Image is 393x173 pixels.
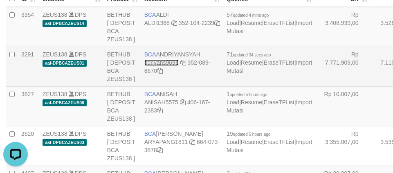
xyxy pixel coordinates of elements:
a: Resume [241,20,262,26]
td: DPS [39,126,104,166]
td: DPS [39,86,104,126]
a: Import Mutasi [227,99,312,114]
td: Rp 3.408.939,00 [316,7,371,47]
a: Copy ndriyans9696 to clipboard [180,59,186,66]
td: ANISAH 406-167-2383 [141,86,223,126]
a: ALDI1368 [144,20,170,26]
span: 57 [227,11,269,18]
a: ZEUS138 [43,51,67,58]
span: BCA [144,51,156,58]
a: Load [227,99,239,106]
a: ARYAPANG1811 [144,139,188,145]
span: BCA [144,11,156,18]
td: 3827 [18,86,39,126]
td: 3354 [18,7,39,47]
td: Rp 3.355.007,00 [316,126,371,166]
a: ZEUS138 [43,11,67,18]
a: Resume [241,59,262,66]
td: ANDRIYANSYAH 352-089-8670 [141,47,223,86]
span: updated 4 mins ago [233,13,269,18]
span: aaf-DPBCAZEUS03 [43,139,87,146]
a: Import Mutasi [227,20,312,34]
span: | | | [227,130,312,153]
td: BETHUB [ DEPOSIT BCA ZEUS138 ] [104,47,141,86]
a: Import Mutasi [227,139,312,153]
td: 3291 [18,47,39,86]
span: aaf-DPBCAZEUS01 [43,60,87,67]
td: DPS [39,47,104,86]
td: Rp 7.771.909,00 [316,47,371,86]
td: 2620 [18,126,39,166]
a: EraseTFList [264,59,294,66]
span: 71 [227,51,271,58]
a: Copy 6640733878 to clipboard [157,147,163,153]
a: ZEUS138 [43,91,67,97]
a: Copy 4061672383 to clipboard [157,107,163,114]
span: BCA [144,91,156,97]
span: aaf-DPBCAZEUS08 [43,99,87,106]
a: Resume [241,99,262,106]
a: EraseTFList [264,99,294,106]
a: EraseTFList [264,139,294,145]
button: Open LiveChat chat widget [3,3,28,28]
a: ANISAH5575 [144,99,178,106]
a: Resume [241,139,262,145]
span: | | | [227,91,312,114]
a: Copy ANISAH5575 to clipboard [180,99,186,106]
td: DPS [39,7,104,47]
span: | | | [227,51,312,74]
span: updated 34 secs ago [233,53,271,57]
a: Copy 3520898670 to clipboard [157,67,163,74]
td: BETHUB [ DEPOSIT BCA ZEUS138 ] [104,7,141,47]
span: aaf-DPBCAZEUS14 [43,20,87,27]
span: updated 5 hours ago [230,92,267,97]
span: 1 [227,91,267,97]
a: Copy ARYAPANG1811 to clipboard [189,139,195,145]
a: EraseTFList [264,20,294,26]
a: Copy ALDI1368 to clipboard [171,20,177,26]
a: ZEUS138 [43,130,67,137]
a: Load [227,139,239,145]
td: [PERSON_NAME] 664-073-3878 [141,126,223,166]
a: Copy 3521042239 to clipboard [214,20,220,26]
a: Import Mutasi [227,59,312,74]
a: Load [227,59,239,66]
td: BETHUB [ DEPOSIT BCA ZEUS138 ] [104,86,141,126]
td: BETHUB [ DEPOSIT BCA ZEUS138 ] [104,126,141,166]
span: BCA [144,130,156,137]
a: ndriyans9696 [144,59,179,66]
span: updated 5 hours ago [233,132,271,137]
a: Load [227,20,239,26]
span: 19 [227,130,270,137]
td: ALDI 352-104-2239 [141,7,223,47]
td: Rp 10.007,00 [316,86,371,126]
span: | | | [227,11,312,34]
